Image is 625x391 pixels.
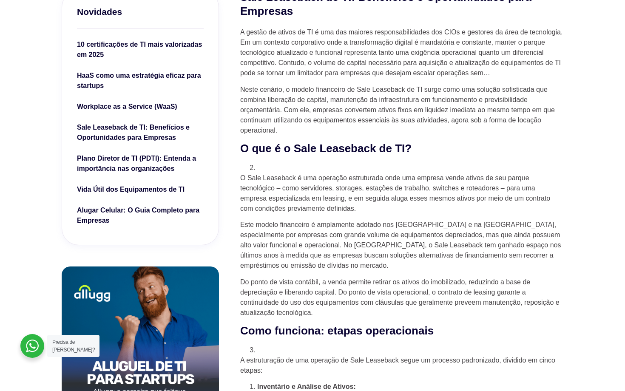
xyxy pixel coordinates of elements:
[77,6,204,18] h3: Novidades
[240,142,563,156] h2: O que é o Sale Leaseback de TI?
[77,40,204,62] a: 10 certificações de TI mais valorizadas em 2025
[77,122,204,145] a: Sale Leaseback de TI: Benefícios e Oportunidades para Empresas
[240,85,563,136] p: Neste cenário, o modelo financeiro de Sale Leaseback de TI surge como uma solução sofisticada que...
[77,205,204,228] a: Alugar Celular: O Guia Completo para Empresas
[257,383,356,390] strong: Inventário e Análise de Ativos:
[240,27,563,78] p: A gestão de ativos de TI é uma das maiores responsabilidades dos CIOs e gestores da área de tecno...
[240,220,563,271] p: Este modelo financeiro é amplamente adotado nos [GEOGRAPHIC_DATA] e na [GEOGRAPHIC_DATA], especia...
[240,173,563,214] p: O Sale Leaseback é uma operação estruturada onde uma empresa vende ativos de seu parque tecnológi...
[77,153,204,176] a: Plano Diretor de TI (PDTI): Entenda a importância nas organizações
[77,102,204,114] a: Workplace as a Service (WaaS)
[240,355,563,376] p: A estruturação de uma operação de Sale Leaseback segue um processo padronizado, dividido em cinco...
[77,184,204,197] a: Vida Útil dos Equipamentos de TI
[77,71,204,93] a: HaaS como uma estratégia eficaz para startups
[52,339,95,353] span: Precisa de [PERSON_NAME]?
[472,282,625,391] iframe: Chat Widget
[472,282,625,391] div: Widget de chat
[240,277,563,318] p: Do ponto de vista contábil, a venda permite retirar os ativos do imobilizado, reduzindo a base de...
[240,324,563,338] h2: Como funciona: etapas operacionais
